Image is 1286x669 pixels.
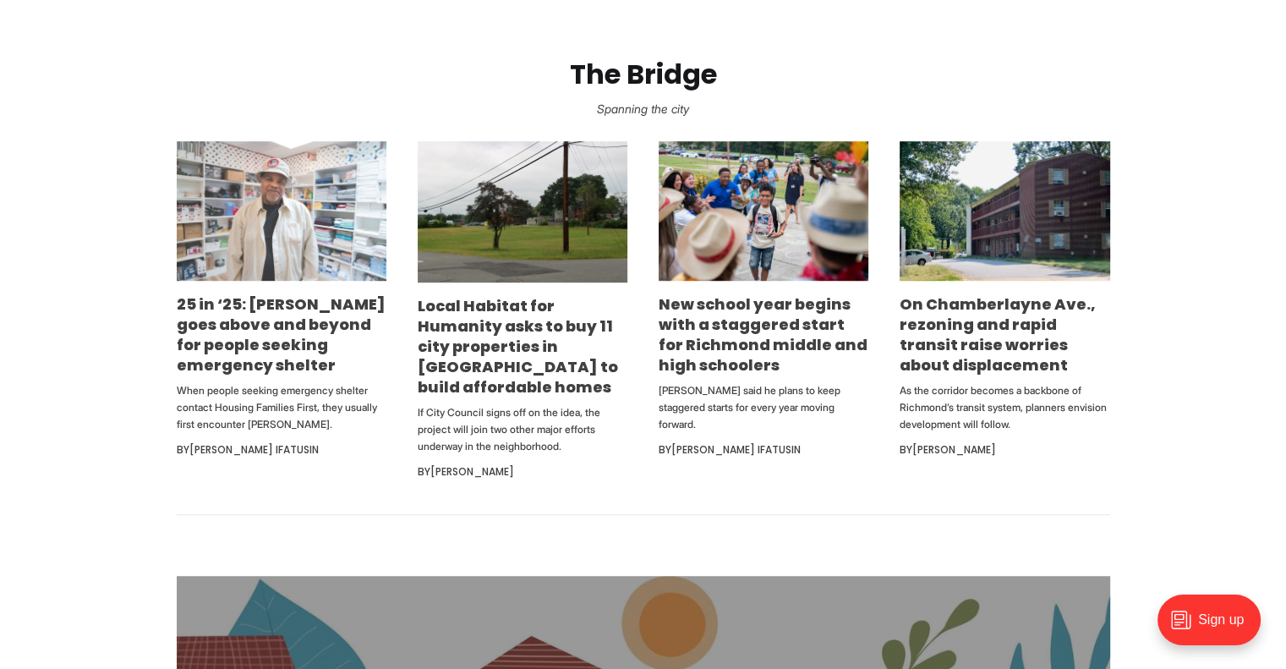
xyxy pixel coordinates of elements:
p: Spanning the city [27,97,1259,121]
p: [PERSON_NAME] said he plans to keep staggered starts for every year moving forward. [659,382,868,433]
a: [PERSON_NAME] [912,442,996,457]
a: On Chamberlayne Ave., rezoning and rapid transit raise worries about displacement [900,293,1096,376]
a: New school year begins with a staggered start for Richmond middle and high schoolers [659,293,867,376]
a: [PERSON_NAME] Ifatusin [189,442,319,457]
a: 25 in ‘25: [PERSON_NAME] goes above and beyond for people seeking emergency shelter [177,293,386,376]
p: When people seeking emergency shelter contact Housing Families First, they usually first encounte... [177,382,386,433]
div: By [177,440,386,460]
img: 25 in ‘25: Rodney Hopkins goes above and beyond for people seeking emergency shelter [177,141,386,282]
p: If City Council signs off on the idea, the project will join two other major efforts underway in ... [418,404,627,455]
img: On Chamberlayne Ave., rezoning and rapid transit raise worries about displacement [900,141,1109,281]
a: [PERSON_NAME] [430,464,514,479]
a: [PERSON_NAME] Ifatusin [671,442,801,457]
h2: The Bridge [27,59,1259,90]
iframe: portal-trigger [1143,586,1286,669]
p: As the corridor becomes a backbone of Richmond’s transit system, planners envision development wi... [900,382,1109,433]
div: By [418,462,627,482]
img: Local Habitat for Humanity asks to buy 11 city properties in Northside to build affordable homes [418,141,627,282]
div: By [900,440,1109,460]
a: Local Habitat for Humanity asks to buy 11 city properties in [GEOGRAPHIC_DATA] to build affordabl... [418,295,618,398]
img: New school year begins with a staggered start for Richmond middle and high schoolers [659,141,868,282]
div: By [659,440,868,460]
